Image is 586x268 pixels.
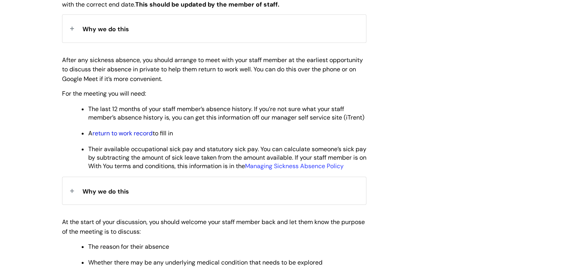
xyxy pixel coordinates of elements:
span: Their available occupational sick pay and statutory sick pay. You can calculate someone’s sick pa... [88,145,366,170]
span: The reason for their absence [88,243,169,251]
span: For the meeting you will need: [62,89,146,98]
span: Whether there may be any underlying medical condition that needs to be explored [88,258,322,266]
span: The last 12 months of your staff member’s absence history. If you’re not sure what your staff mem... [88,105,364,121]
strong: This should be updated by the member of staff. [135,0,279,8]
span: A to fill in [88,129,173,137]
span: At the start of your discussion, you should welcome your staff member back and let them know the ... [62,218,365,236]
span: After any sickness absence, you should arrange to meet with your staff member at the earliest opp... [62,56,363,83]
a: Managing Sickness Absence Policy [245,162,344,170]
span: Why we do this [82,25,129,33]
a: return to work record [92,129,153,137]
span: Why we do this [82,187,129,196]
